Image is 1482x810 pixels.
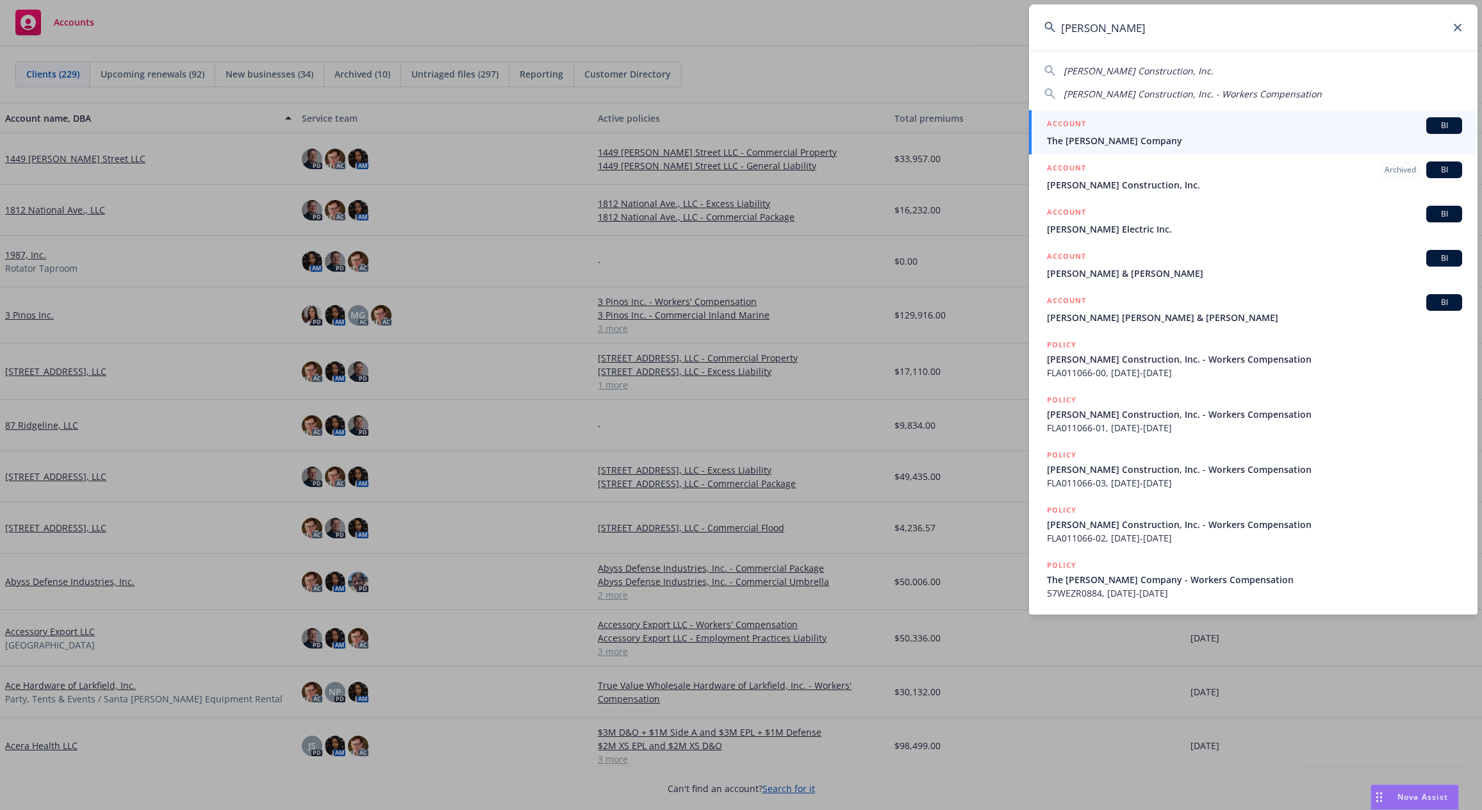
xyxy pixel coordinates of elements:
[1029,199,1478,243] a: ACCOUNTBI[PERSON_NAME] Electric Inc.
[1047,161,1086,177] h5: ACCOUNT
[1431,120,1457,131] span: BI
[1047,463,1462,476] span: [PERSON_NAME] Construction, Inc. - Workers Compensation
[1397,791,1448,802] span: Nova Assist
[1371,785,1387,809] div: Drag to move
[1047,250,1086,265] h5: ACCOUNT
[1047,518,1462,531] span: [PERSON_NAME] Construction, Inc. - Workers Compensation
[1029,287,1478,331] a: ACCOUNTBI[PERSON_NAME] [PERSON_NAME] & [PERSON_NAME]
[1431,297,1457,308] span: BI
[1047,531,1462,545] span: FLA011066-02, [DATE]-[DATE]
[1029,110,1478,154] a: ACCOUNTBIThe [PERSON_NAME] Company
[1047,586,1462,600] span: 57WEZR0884, [DATE]-[DATE]
[1029,243,1478,287] a: ACCOUNTBI[PERSON_NAME] & [PERSON_NAME]
[1047,408,1462,421] span: [PERSON_NAME] Construction, Inc. - Workers Compensation
[1029,331,1478,386] a: POLICY[PERSON_NAME] Construction, Inc. - Workers CompensationFLA011066-00, [DATE]-[DATE]
[1047,449,1076,461] h5: POLICY
[1047,117,1086,133] h5: ACCOUNT
[1371,784,1459,810] button: Nova Assist
[1064,65,1214,77] span: [PERSON_NAME] Construction, Inc.
[1047,559,1076,572] h5: POLICY
[1029,497,1478,552] a: POLICY[PERSON_NAME] Construction, Inc. - Workers CompensationFLA011066-02, [DATE]-[DATE]
[1431,252,1457,264] span: BI
[1047,206,1086,221] h5: ACCOUNT
[1029,442,1478,497] a: POLICY[PERSON_NAME] Construction, Inc. - Workers CompensationFLA011066-03, [DATE]-[DATE]
[1047,294,1086,310] h5: ACCOUNT
[1047,178,1462,192] span: [PERSON_NAME] Construction, Inc.
[1047,222,1462,236] span: [PERSON_NAME] Electric Inc.
[1047,134,1462,147] span: The [PERSON_NAME] Company
[1047,573,1462,586] span: The [PERSON_NAME] Company - Workers Compensation
[1047,311,1462,324] span: [PERSON_NAME] [PERSON_NAME] & [PERSON_NAME]
[1029,386,1478,442] a: POLICY[PERSON_NAME] Construction, Inc. - Workers CompensationFLA011066-01, [DATE]-[DATE]
[1047,338,1076,351] h5: POLICY
[1047,476,1462,490] span: FLA011066-03, [DATE]-[DATE]
[1064,88,1322,100] span: [PERSON_NAME] Construction, Inc. - Workers Compensation
[1431,164,1457,176] span: BI
[1047,504,1076,517] h5: POLICY
[1029,552,1478,607] a: POLICYThe [PERSON_NAME] Company - Workers Compensation57WEZR0884, [DATE]-[DATE]
[1047,393,1076,406] h5: POLICY
[1047,366,1462,379] span: FLA011066-00, [DATE]-[DATE]
[1047,267,1462,280] span: [PERSON_NAME] & [PERSON_NAME]
[1029,4,1478,51] input: Search...
[1385,164,1416,176] span: Archived
[1047,421,1462,434] span: FLA011066-01, [DATE]-[DATE]
[1047,352,1462,366] span: [PERSON_NAME] Construction, Inc. - Workers Compensation
[1029,154,1478,199] a: ACCOUNTArchivedBI[PERSON_NAME] Construction, Inc.
[1431,208,1457,220] span: BI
